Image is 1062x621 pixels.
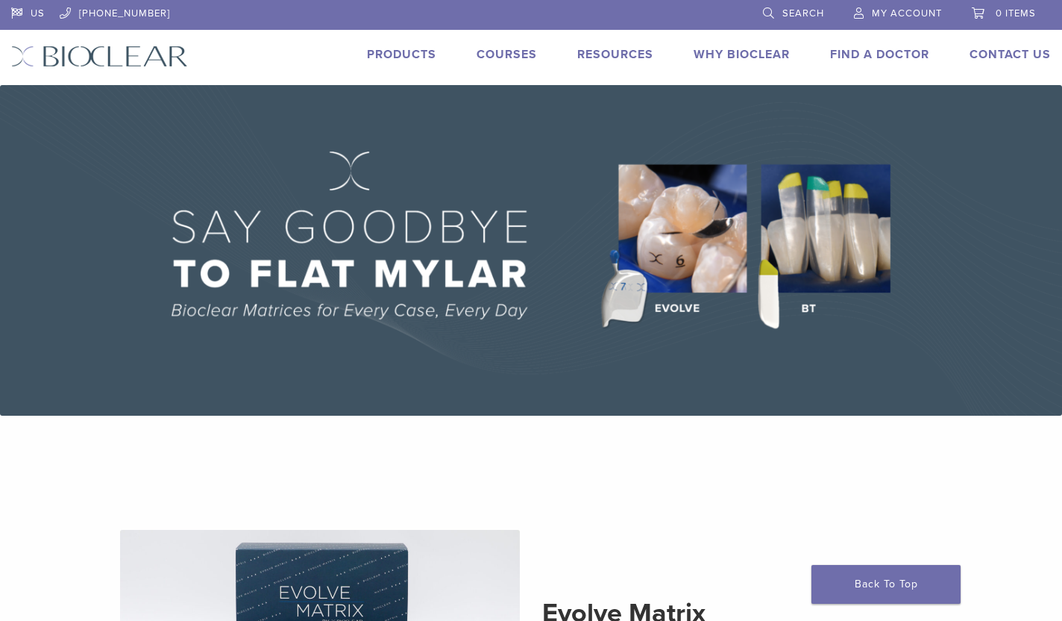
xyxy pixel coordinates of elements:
[996,7,1036,19] span: 0 items
[782,7,824,19] span: Search
[367,47,436,62] a: Products
[11,46,188,67] img: Bioclear
[970,47,1051,62] a: Contact Us
[477,47,537,62] a: Courses
[830,47,929,62] a: Find A Doctor
[577,47,653,62] a: Resources
[811,565,961,604] a: Back To Top
[694,47,790,62] a: Why Bioclear
[872,7,942,19] span: My Account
